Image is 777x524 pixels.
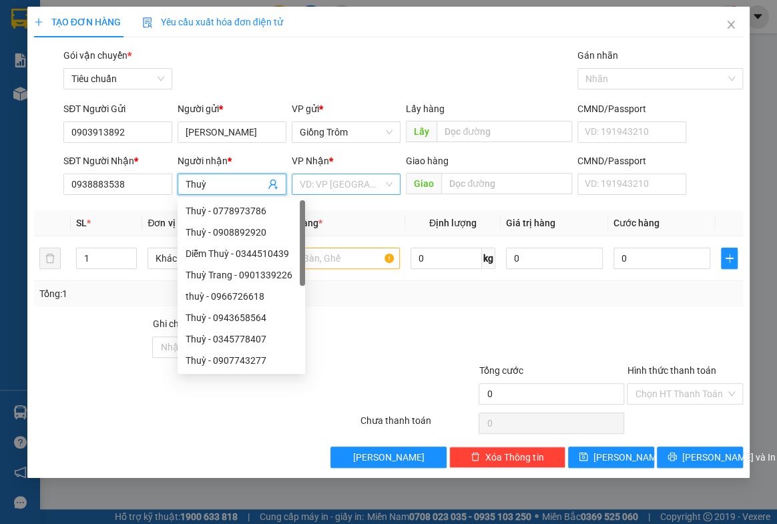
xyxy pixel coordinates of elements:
[186,225,297,240] div: Thuỳ - 0908892920
[63,154,172,168] div: SĐT Người Nhận
[406,103,445,114] span: Lấy hàng
[613,218,660,228] span: Cước hàng
[449,447,565,468] button: deleteXóa Thông tin
[71,69,164,89] span: Tiêu chuẩn
[279,248,400,269] input: VD: Bàn, Ghế
[627,365,716,376] label: Hình thức thanh toán
[152,318,226,329] label: Ghi chú đơn hàng
[593,450,665,465] span: [PERSON_NAME]
[721,248,738,269] button: plus
[657,447,743,468] button: printer[PERSON_NAME] và In
[292,156,329,166] span: VP Nhận
[292,101,401,116] div: VP gửi
[577,101,686,116] div: CMND/Passport
[186,204,297,218] div: Thuỳ - 0778973786
[406,156,449,166] span: Giao hàng
[142,17,153,28] img: icon
[178,101,286,116] div: Người gửi
[437,121,572,142] input: Dọc đường
[406,121,437,142] span: Lấy
[682,450,776,465] span: [PERSON_NAME] và In
[142,17,283,27] span: Yêu cầu xuất hóa đơn điện tử
[63,50,132,61] span: Gói vận chuyển
[178,154,286,168] div: Người nhận
[178,243,305,264] div: Diễm Thuỳ - 0344510439
[330,447,447,468] button: [PERSON_NAME]
[353,450,425,465] span: [PERSON_NAME]
[63,101,172,116] div: SĐT Người Gửi
[506,218,555,228] span: Giá trị hàng
[577,50,618,61] label: Gán nhãn
[479,365,523,376] span: Tổng cước
[441,173,572,194] input: Dọc đường
[577,154,686,168] div: CMND/Passport
[186,289,297,304] div: thuỳ - 0966726618
[186,332,297,346] div: Thuỳ - 0345778407
[39,286,301,301] div: Tổng: 1
[186,268,297,282] div: Thuỳ Trang - 0901339226
[268,179,278,190] span: user-add
[34,17,121,27] span: TẠO ĐƠN HÀNG
[506,248,603,269] input: 0
[300,122,393,142] span: Giồng Trôm
[156,248,260,268] span: Khác
[178,286,305,307] div: thuỳ - 0966726618
[726,19,736,30] span: close
[178,350,305,371] div: Thuỳ - 0907743277
[178,264,305,286] div: Thuỳ Trang - 0901339226
[722,253,737,264] span: plus
[429,218,477,228] span: Định lượng
[359,413,478,437] div: Chưa thanh toán
[178,200,305,222] div: Thuỳ - 0778973786
[76,218,87,228] span: SL
[406,173,441,194] span: Giao
[568,447,654,468] button: save[PERSON_NAME]
[579,452,588,463] span: save
[712,7,750,44] button: Close
[178,328,305,350] div: Thuỳ - 0345778407
[471,452,480,463] span: delete
[148,218,198,228] span: Đơn vị tính
[482,248,495,269] span: kg
[178,307,305,328] div: Thuỳ - 0943658564
[668,452,677,463] span: printer
[34,17,43,27] span: plus
[178,222,305,243] div: Thuỳ - 0908892920
[39,248,61,269] button: delete
[152,336,268,358] input: Ghi chú đơn hàng
[485,450,543,465] span: Xóa Thông tin
[186,353,297,368] div: Thuỳ - 0907743277
[186,246,297,261] div: Diễm Thuỳ - 0344510439
[186,310,297,325] div: Thuỳ - 0943658564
